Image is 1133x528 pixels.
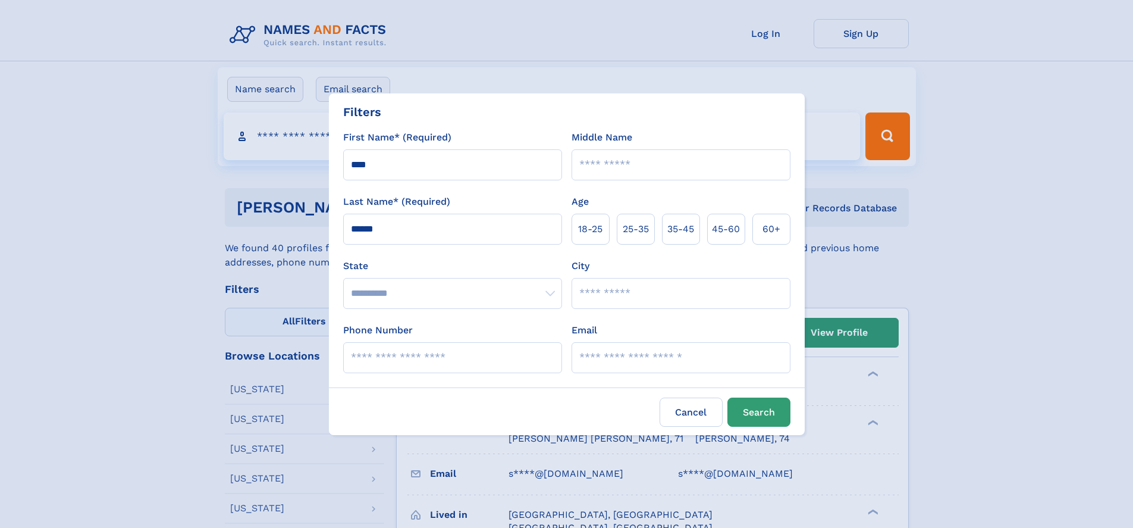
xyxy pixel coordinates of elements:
[623,222,649,236] span: 25‑35
[343,103,381,121] div: Filters
[712,222,740,236] span: 45‑60
[572,323,597,338] label: Email
[667,222,694,236] span: 35‑45
[572,130,632,145] label: Middle Name
[343,195,450,209] label: Last Name* (Required)
[343,323,413,338] label: Phone Number
[727,398,790,427] button: Search
[660,398,723,427] label: Cancel
[578,222,602,236] span: 18‑25
[572,259,589,273] label: City
[343,259,562,273] label: State
[343,130,451,145] label: First Name* (Required)
[572,195,589,209] label: Age
[762,222,780,236] span: 60+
